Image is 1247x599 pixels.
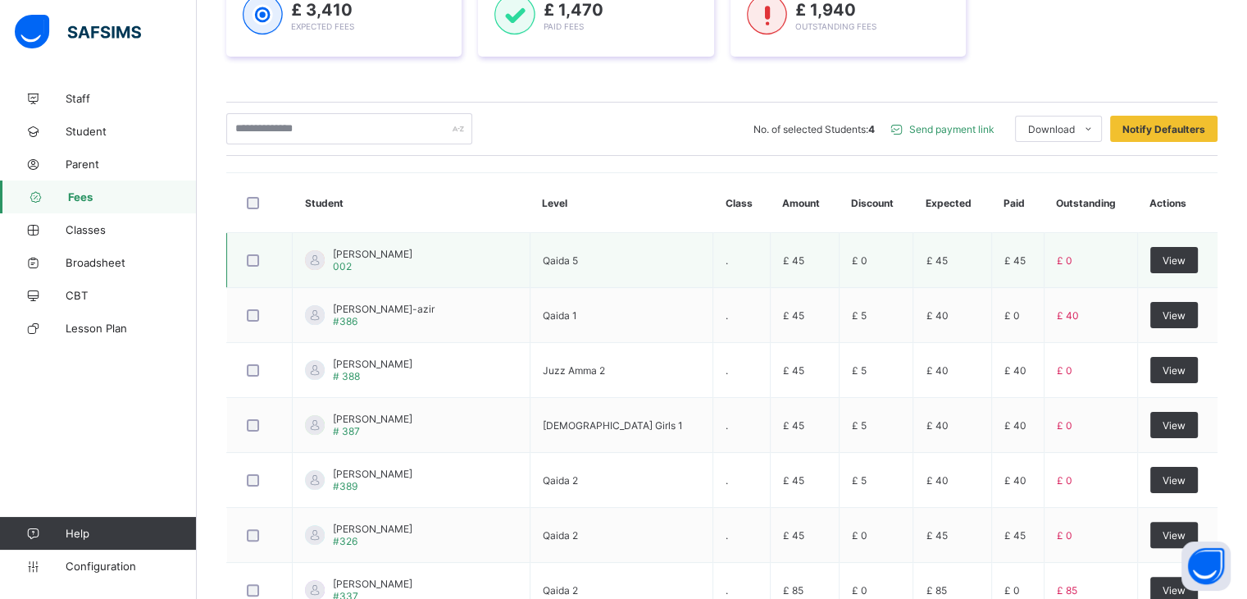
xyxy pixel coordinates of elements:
th: Expected [913,173,991,233]
span: [PERSON_NAME] [333,358,412,370]
span: Qaida 5 [543,254,578,267]
span: £ 5 [852,474,867,487]
span: £ 0 [1057,474,1072,487]
span: [PERSON_NAME] [333,468,412,480]
span: . [726,474,728,487]
span: Notify Defaulters [1122,123,1205,135]
span: £ 40 [1004,419,1026,432]
span: £ 0 [852,254,867,267]
span: £ 45 [783,474,804,487]
span: Configuration [66,560,196,573]
span: Help [66,527,196,540]
span: [PERSON_NAME]-azir [333,303,435,315]
span: £ 45 [783,419,804,432]
span: Download [1028,123,1075,135]
span: £ 45 [783,309,804,322]
span: £ 45 [783,364,804,377]
span: . [726,364,728,377]
span: [PERSON_NAME] [333,523,412,535]
span: 4 [868,123,875,135]
span: Outstanding Fees [795,21,876,31]
span: £ 5 [852,419,867,432]
span: Qaida 2 [543,474,578,487]
span: [PERSON_NAME] [333,578,412,590]
span: £ 0 [852,584,867,597]
span: £ 45 [1004,529,1026,542]
span: [PERSON_NAME] [333,413,412,425]
span: # 387 [333,425,360,437]
span: Parent [66,158,197,171]
span: . [726,584,728,597]
span: 002 [333,260,352,272]
th: Student [293,173,530,233]
span: £ 0 [1057,529,1072,542]
span: Staff [66,92,197,105]
th: Discount [839,173,913,233]
span: Qaida 2 [543,584,578,597]
span: £ 5 [852,309,867,322]
span: View [1163,419,1186,432]
span: Qaida 1 [543,309,577,322]
span: View [1163,529,1186,542]
span: Classes [66,223,197,236]
span: Broadsheet [66,256,197,269]
img: safsims [15,15,141,49]
th: Level [530,173,712,233]
span: £ 0 [1057,419,1072,432]
span: No. of selected Students: [753,123,875,135]
span: Send payment link [909,123,994,135]
span: . [726,254,728,267]
span: . [726,419,728,432]
span: £ 85 [1057,584,1077,597]
span: Lesson Plan [66,322,197,335]
span: £ 45 [926,254,947,267]
span: £ 45 [926,529,947,542]
span: £ 85 [783,584,803,597]
span: £ 0 [852,529,867,542]
th: Outstanding [1044,173,1137,233]
span: Student [66,125,197,138]
span: CBT [66,289,197,302]
span: Fees [68,190,197,203]
span: #326 [333,535,357,547]
th: Paid [991,173,1044,233]
span: [PERSON_NAME] [333,248,412,260]
th: Amount [770,173,839,233]
span: £ 0 [1057,254,1072,267]
span: View [1163,584,1186,597]
span: £ 0 [1057,364,1072,377]
span: Paid Fees [544,21,584,31]
span: £ 40 [926,419,948,432]
span: £ 5 [852,364,867,377]
span: £ 0 [1004,584,1020,597]
span: £ 40 [1057,309,1079,322]
span: View [1163,474,1186,487]
span: . [726,529,728,542]
span: £ 0 [1004,309,1020,322]
span: Juzz Amma 2 [543,364,605,377]
span: View [1163,309,1186,322]
span: £ 85 [926,584,946,597]
span: #386 [333,315,357,327]
span: [DEMOGRAPHIC_DATA] Girls 1 [543,419,683,432]
span: . [726,309,728,322]
span: # 388 [333,370,360,382]
button: Open asap [1181,542,1231,591]
span: £ 40 [1004,474,1026,487]
span: £ 45 [1004,254,1026,267]
span: Expected Fees [291,21,354,31]
span: Qaida 2 [543,529,578,542]
span: View [1163,254,1186,267]
th: Class [713,173,771,233]
th: Actions [1137,173,1217,233]
span: View [1163,364,1186,377]
span: £ 40 [926,364,948,377]
span: £ 45 [783,254,804,267]
span: £ 40 [926,474,948,487]
span: £ 40 [926,309,948,322]
span: #389 [333,480,357,492]
span: £ 40 [1004,364,1026,377]
span: £ 45 [783,529,804,542]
